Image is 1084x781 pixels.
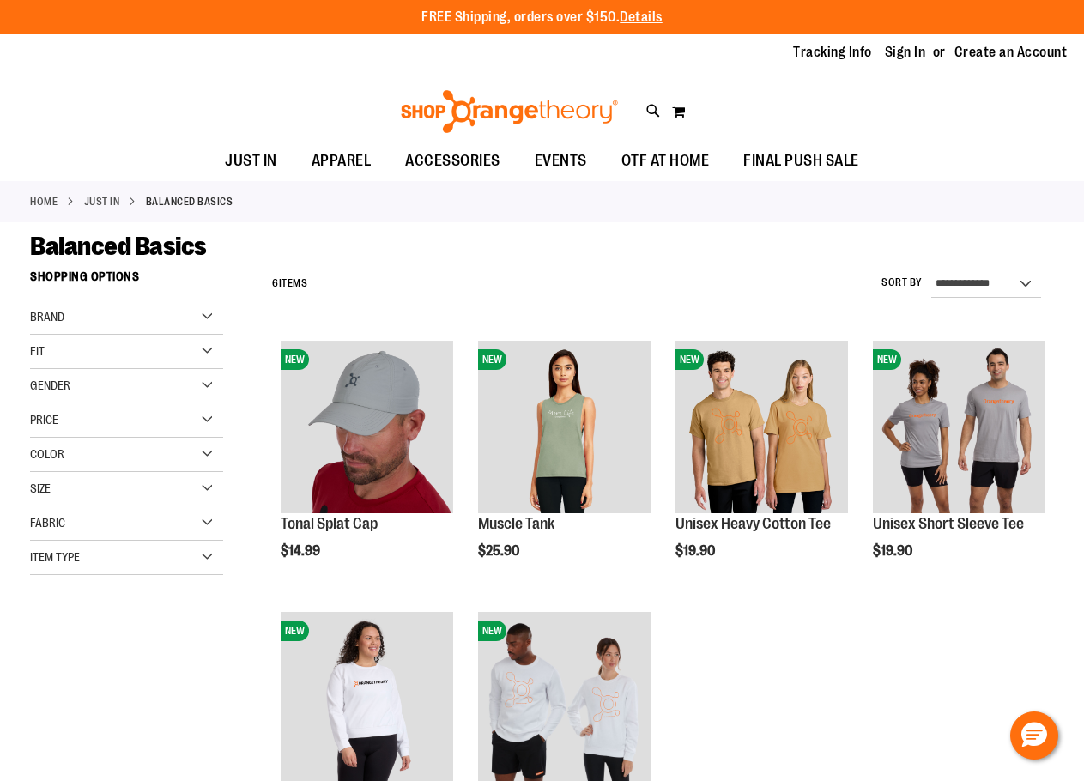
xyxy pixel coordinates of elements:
[30,378,70,392] span: Gender
[30,447,64,461] span: Color
[30,516,65,530] span: Fabric
[225,142,277,180] span: JUST IN
[667,332,857,602] div: product
[281,515,378,532] a: Tonal Splat Cap
[1010,711,1058,760] button: Hello, have a question? Let’s chat.
[881,275,923,290] label: Sort By
[281,349,309,370] span: NEW
[272,332,462,602] div: product
[535,142,587,180] span: EVENTS
[294,142,389,181] a: APPAREL
[272,270,307,297] h2: Items
[478,543,522,559] span: $25.90
[281,543,323,559] span: $14.99
[312,142,372,180] span: APPAREL
[620,9,663,25] a: Details
[469,332,659,602] div: product
[478,621,506,641] span: NEW
[478,341,651,516] a: Muscle TankNEW
[30,481,51,495] span: Size
[405,142,500,180] span: ACCESSORIES
[743,142,859,180] span: FINAL PUSH SALE
[281,341,453,516] a: Product image for Grey Tonal Splat CapNEW
[675,515,831,532] a: Unisex Heavy Cotton Tee
[675,341,848,513] img: Unisex Heavy Cotton Tee
[30,344,45,358] span: Fit
[675,341,848,516] a: Unisex Heavy Cotton TeeNEW
[272,277,279,289] span: 6
[281,341,453,513] img: Product image for Grey Tonal Splat Cap
[84,194,120,209] a: JUST IN
[621,142,710,180] span: OTF AT HOME
[885,43,926,62] a: Sign In
[30,413,58,427] span: Price
[30,310,64,324] span: Brand
[873,341,1045,513] img: Unisex Short Sleeve Tee
[478,515,554,532] a: Muscle Tank
[726,142,876,181] a: FINAL PUSH SALE
[478,341,651,513] img: Muscle Tank
[675,349,704,370] span: NEW
[478,349,506,370] span: NEW
[864,332,1054,602] div: product
[398,90,621,133] img: Shop Orangetheory
[675,543,718,559] span: $19.90
[873,543,915,559] span: $19.90
[604,142,727,181] a: OTF AT HOME
[421,8,663,27] p: FREE Shipping, orders over $150.
[281,621,309,641] span: NEW
[208,142,294,180] a: JUST IN
[954,43,1068,62] a: Create an Account
[873,349,901,370] span: NEW
[873,341,1045,516] a: Unisex Short Sleeve TeeNEW
[30,262,223,300] strong: Shopping Options
[873,515,1024,532] a: Unisex Short Sleeve Tee
[30,232,207,261] span: Balanced Basics
[518,142,604,181] a: EVENTS
[388,142,518,181] a: ACCESSORIES
[30,194,58,209] a: Home
[146,194,233,209] strong: Balanced Basics
[30,550,80,564] span: Item Type
[793,43,872,62] a: Tracking Info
